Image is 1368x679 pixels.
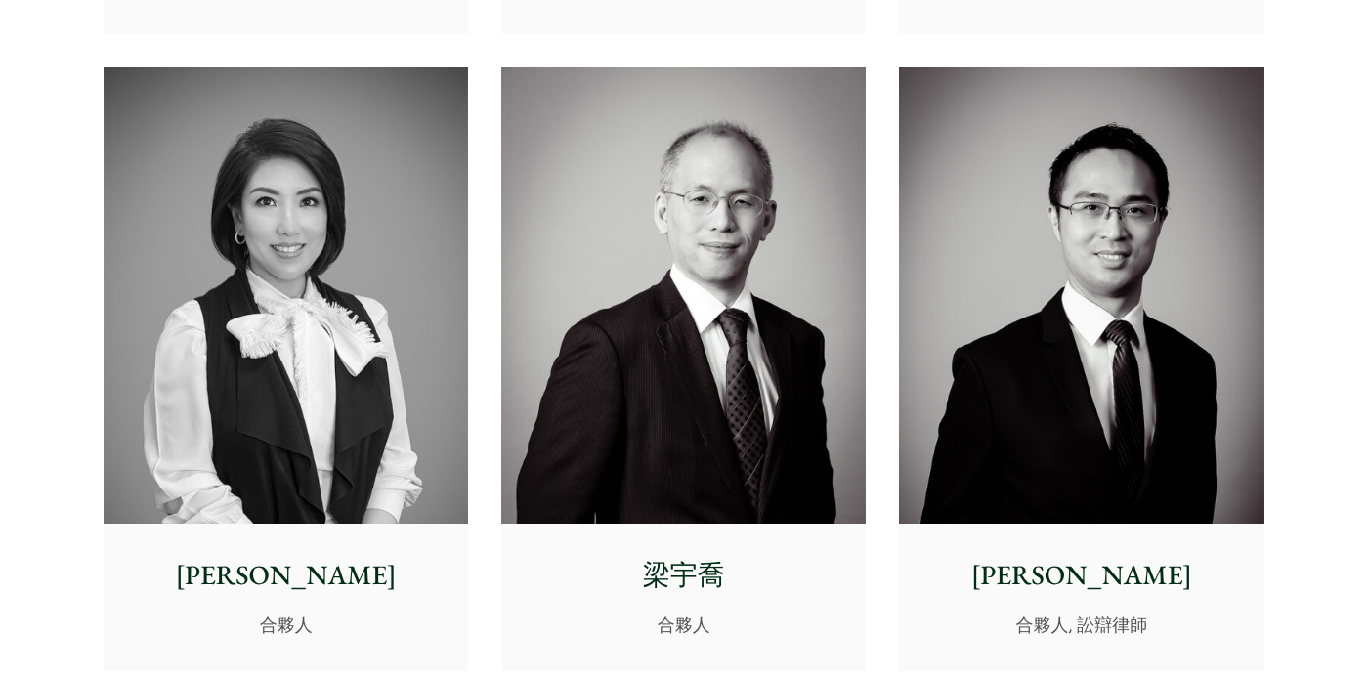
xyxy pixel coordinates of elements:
p: 合夥人 [119,612,452,638]
a: [PERSON_NAME] 合夥人, 訟辯律師 [899,67,1263,671]
a: [PERSON_NAME] 合夥人 [104,67,468,671]
p: 合夥人 [517,612,850,638]
p: [PERSON_NAME] [915,555,1248,596]
p: 梁宇喬 [517,555,850,596]
p: [PERSON_NAME] [119,555,452,596]
p: 合夥人, 訟辯律師 [915,612,1248,638]
a: 梁宇喬 合夥人 [501,67,866,671]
